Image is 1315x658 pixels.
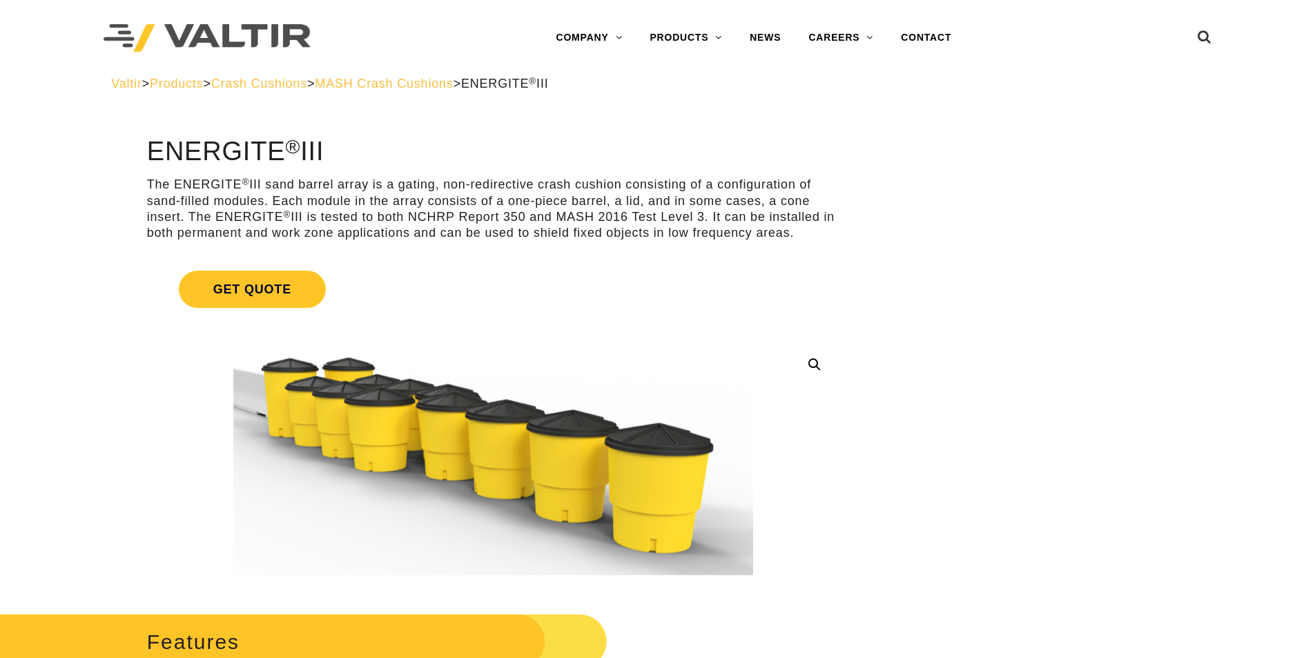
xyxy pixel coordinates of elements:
a: CAREERS [795,24,887,52]
a: COMPANY [542,24,636,52]
a: MASH Crash Cushions [315,77,453,90]
sup: ® [285,135,300,157]
p: The ENERGITE III sand barrel array is a gating, non-redirective crash cushion consisting of a con... [147,177,839,242]
sup: ® [529,76,536,86]
a: Valtir [111,77,142,90]
a: NEWS [736,24,795,52]
span: ENERGITE III [461,77,549,90]
sup: ® [283,209,291,220]
a: Get Quote [147,254,839,325]
a: PRODUCTS [636,24,736,52]
a: Crash Cushions [211,77,307,90]
img: Valtir [104,24,311,52]
sup: ® [242,177,249,187]
div: > > > > [111,76,1204,92]
h1: ENERGITE III [147,137,839,166]
a: Products [150,77,203,90]
span: Get Quote [179,271,326,308]
a: CONTACT [887,24,965,52]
